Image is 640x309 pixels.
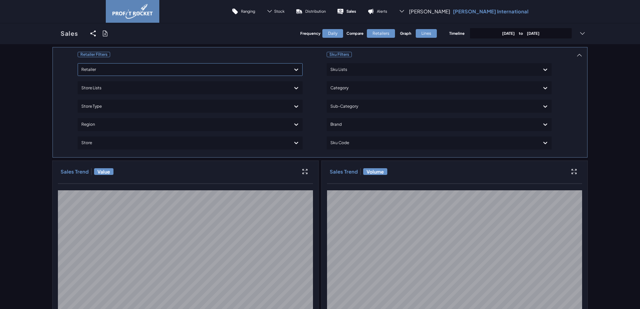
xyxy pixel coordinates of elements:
p: Ranging [241,9,255,14]
div: Daily [322,29,343,38]
div: Store Lists [81,83,287,93]
div: Retailers [367,29,395,38]
a: Sales [331,3,362,19]
p: Distribution [305,9,326,14]
p: Alerts [377,9,387,14]
div: Retailer [81,64,287,75]
a: Ranging [226,3,261,19]
div: Sku Code [330,137,536,148]
div: Store Type [81,101,287,112]
h4: Frequency [300,31,319,36]
span: Value [94,168,113,175]
div: Region [81,119,287,130]
span: Volume [363,168,387,175]
p: [DATE] [DATE] [502,31,540,36]
p: Sales [346,9,356,14]
h4: Compare [346,31,364,36]
span: [PERSON_NAME] [409,8,450,15]
span: Sku Filters [327,52,352,57]
a: Alerts [362,3,393,19]
span: Retailer Filters [78,52,110,57]
div: Brand [330,119,536,130]
h4: Graph [400,31,412,36]
a: Distribution [290,3,331,19]
a: Sales [52,23,86,44]
h4: Timeline [449,31,465,36]
h3: Sales Trend [330,168,358,175]
div: Lines [416,29,437,38]
div: Sub-Category [330,101,536,112]
span: Stock [274,9,285,14]
div: Sku Lists [330,64,536,75]
div: Category [330,83,536,93]
img: image [112,4,153,19]
span: to [515,31,527,35]
div: Store [81,137,287,148]
p: [PERSON_NAME] International [453,8,529,15]
h3: Sales Trend [61,168,89,175]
